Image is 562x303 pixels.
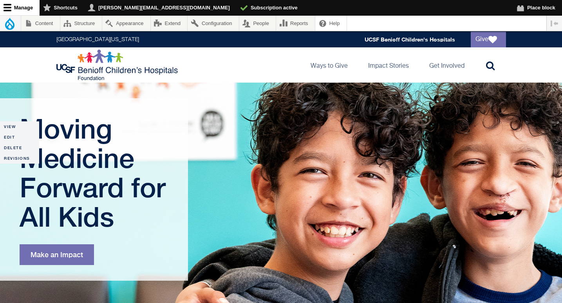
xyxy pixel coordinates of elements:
[56,37,139,42] a: [GEOGRAPHIC_DATA][US_STATE]
[60,16,102,31] a: Structure
[365,36,455,43] a: UCSF Benioff Children's Hospitals
[315,16,347,31] a: Help
[547,16,562,31] button: Vertical orientation
[276,16,315,31] a: Reports
[151,16,188,31] a: Extend
[21,16,60,31] a: Content
[188,16,239,31] a: Configuration
[423,47,471,83] a: Get Involved
[20,244,94,265] a: Make an Impact
[471,32,506,47] a: Give
[102,16,150,31] a: Appearance
[20,114,170,231] h1: Moving Medicine Forward for All Kids
[56,49,180,81] img: Logo for UCSF Benioff Children's Hospitals Foundation
[304,47,354,83] a: Ways to Give
[239,16,276,31] a: People
[362,47,415,83] a: Impact Stories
